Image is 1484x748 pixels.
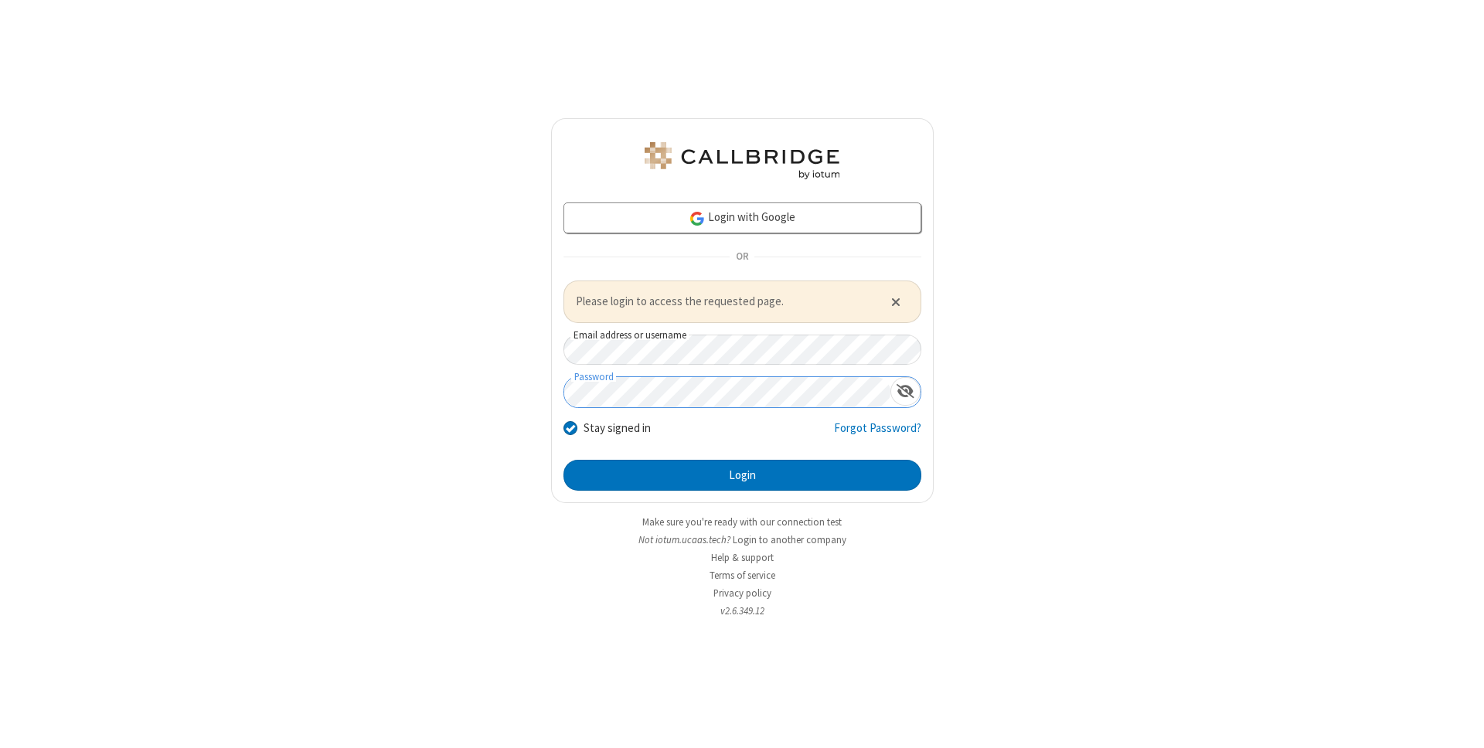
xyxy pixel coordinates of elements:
a: Forgot Password? [834,420,921,449]
label: Stay signed in [584,420,651,437]
button: Close alert [883,290,908,313]
button: Login [563,460,921,491]
span: OR [730,246,754,268]
button: Login to another company [733,532,846,547]
iframe: Chat [1445,708,1472,737]
input: Email address or username [563,335,921,365]
input: Password [564,377,890,407]
a: Terms of service [710,569,775,582]
a: Privacy policy [713,586,771,600]
a: Make sure you're ready with our connection test [642,515,842,529]
div: Show password [890,377,921,406]
a: Help & support [711,551,774,564]
img: iotum.​ucaas.​tech [642,142,842,179]
a: Login with Google [563,202,921,233]
li: v2.6.349.12 [551,603,934,618]
span: Please login to access the requested page. [576,293,872,311]
li: Not iotum.​ucaas.​tech? [551,532,934,547]
img: google-icon.png [689,210,706,227]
